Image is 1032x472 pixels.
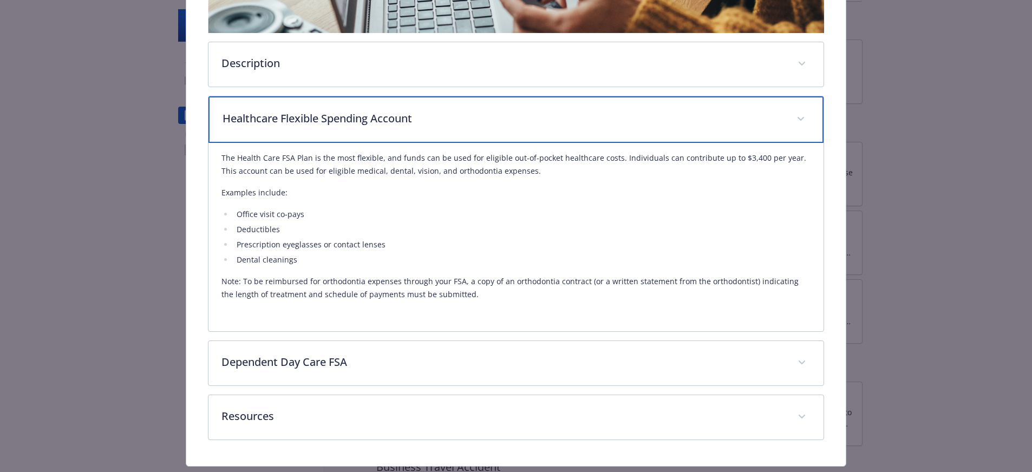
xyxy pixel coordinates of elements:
[223,110,783,127] p: Healthcare Flexible Spending Account
[208,395,824,440] div: Resources
[208,341,824,385] div: Dependent Day Care FSA
[233,238,811,251] li: Prescription eyeglasses or contact lenses
[221,408,785,424] p: Resources
[221,275,811,301] p: Note: To be reimbursed for orthodontia expenses through your FSA, a copy of an orthodontia contra...
[221,152,811,178] p: The Health Care FSA Plan is the most flexible, and funds can be used for eligible out-of-pocket h...
[233,208,811,221] li: Office visit co-pays
[233,223,811,236] li: Deductibles
[233,253,811,266] li: Dental cleanings
[208,96,824,143] div: Healthcare Flexible Spending Account
[221,186,811,199] p: Examples include:
[208,42,824,87] div: Description
[221,354,785,370] p: Dependent Day Care FSA
[208,143,824,331] div: Healthcare Flexible Spending Account
[221,55,785,71] p: Description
